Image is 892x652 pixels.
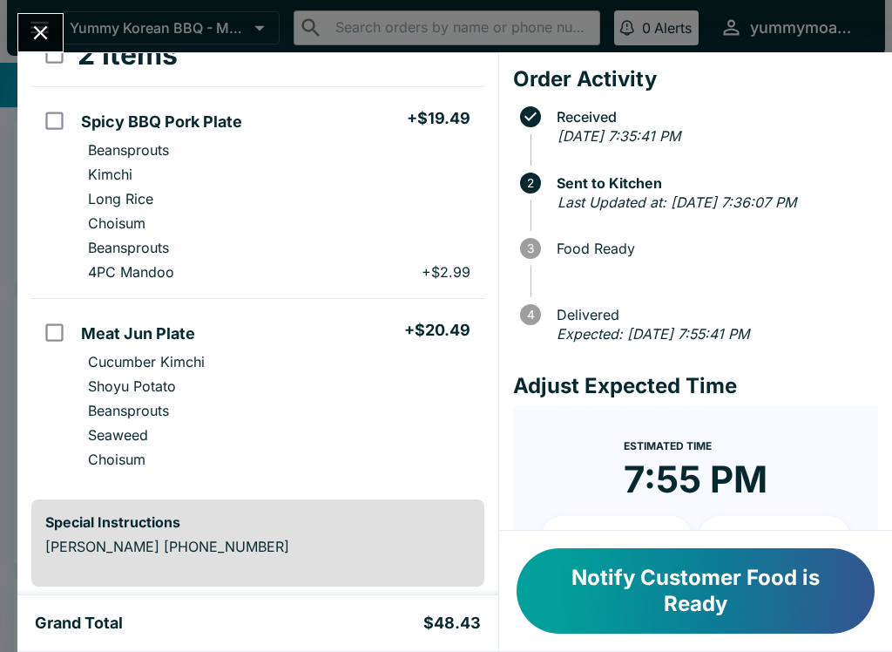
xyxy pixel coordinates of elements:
table: orders table [31,24,484,486]
span: Food Ready [548,241,878,256]
h3: 2 Items [78,37,178,72]
p: [PERSON_NAME] [PHONE_NUMBER] [45,538,470,555]
time: 7:55 PM [624,457,767,502]
h4: Order Activity [513,66,878,92]
p: Beansprouts [88,239,169,256]
span: Estimated Time [624,439,712,452]
span: Received [548,109,878,125]
text: 4 [526,308,534,322]
h5: Spicy BBQ Pork Plate [81,112,242,132]
h4: Adjust Expected Time [513,373,878,399]
button: + 10 [541,516,693,560]
p: Kimchi [88,166,132,183]
em: Expected: [DATE] 7:55:41 PM [557,325,749,343]
p: Long Rice [88,190,153,207]
span: Delivered [548,307,878,323]
span: Sent to Kitchen [548,175,878,191]
button: Close [18,14,63,51]
p: 4PC Mandoo [88,263,174,281]
p: Beansprouts [88,141,169,159]
em: Last Updated at: [DATE] 7:36:07 PM [557,194,796,211]
em: [DATE] 7:35:41 PM [557,127,680,145]
h5: $48.43 [423,613,481,634]
h5: + $19.49 [407,108,470,129]
button: Notify Customer Food is Ready [517,548,875,634]
p: Choisum [88,451,145,468]
h5: Meat Jun Plate [81,323,195,344]
h5: Grand Total [35,613,123,634]
p: Beansprouts [88,402,169,419]
p: + $2.99 [422,263,470,281]
p: Cucumber Kimchi [88,353,205,370]
p: Shoyu Potato [88,377,176,395]
h6: Special Instructions [45,513,470,531]
h5: + $20.49 [404,320,470,341]
p: Seaweed [88,426,148,444]
text: 3 [527,241,534,255]
button: + 20 [699,516,850,560]
text: 2 [527,176,534,190]
p: Choisum [88,214,145,232]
